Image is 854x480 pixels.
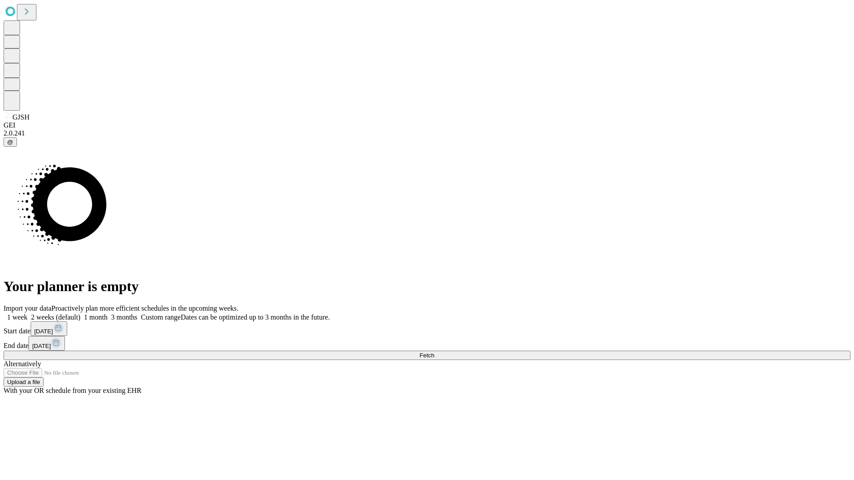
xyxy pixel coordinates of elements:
span: With your OR schedule from your existing EHR [4,387,141,394]
span: 1 month [84,313,108,321]
h1: Your planner is empty [4,278,850,295]
div: End date [4,336,850,351]
span: 3 months [111,313,137,321]
button: Upload a file [4,377,44,387]
span: [DATE] [32,343,51,349]
span: Dates can be optimized up to 3 months in the future. [181,313,330,321]
span: Alternatively [4,360,41,368]
div: 2.0.241 [4,129,850,137]
span: Proactively plan more efficient schedules in the upcoming weeks. [52,304,238,312]
button: [DATE] [28,336,65,351]
span: Fetch [419,352,434,359]
span: 2 weeks (default) [31,313,81,321]
span: 1 week [7,313,28,321]
div: Start date [4,321,850,336]
button: [DATE] [31,321,67,336]
span: Import your data [4,304,52,312]
div: GEI [4,121,850,129]
button: Fetch [4,351,850,360]
button: @ [4,137,17,147]
span: [DATE] [34,328,53,335]
span: @ [7,139,13,145]
span: GJSH [12,113,29,121]
span: Custom range [141,313,181,321]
